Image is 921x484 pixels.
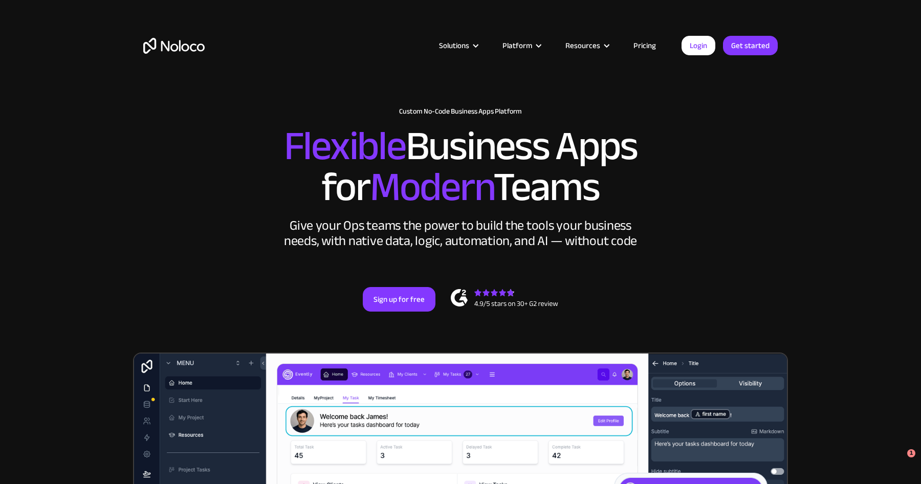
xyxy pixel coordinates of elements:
[682,36,715,55] a: Login
[439,39,469,52] div: Solutions
[553,39,621,52] div: Resources
[370,149,493,225] span: Modern
[565,39,600,52] div: Resources
[490,39,553,52] div: Platform
[284,108,406,184] span: Flexible
[621,39,669,52] a: Pricing
[426,39,490,52] div: Solutions
[502,39,532,52] div: Platform
[907,449,915,457] span: 1
[143,107,778,116] h1: Custom No-Code Business Apps Platform
[143,126,778,208] h2: Business Apps for Teams
[363,287,435,312] a: Sign up for free
[723,36,778,55] a: Get started
[886,449,911,474] iframe: Intercom live chat
[143,38,205,54] a: home
[281,218,640,249] div: Give your Ops teams the power to build the tools your business needs, with native data, logic, au...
